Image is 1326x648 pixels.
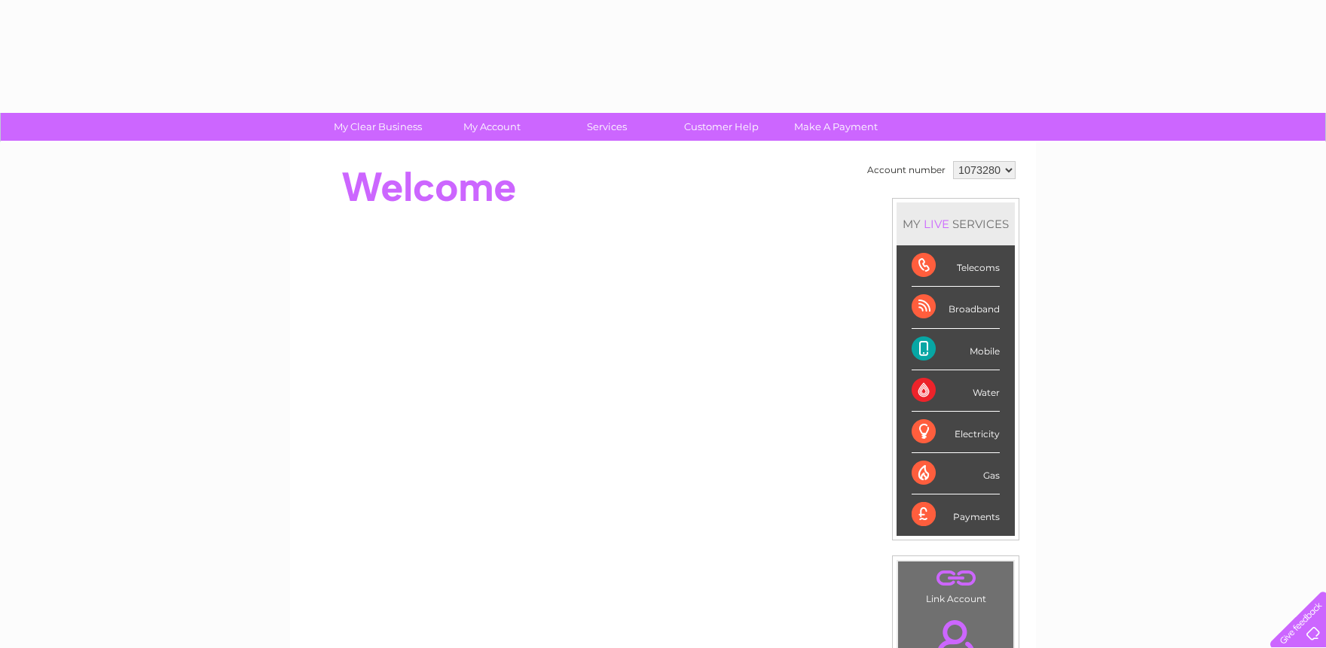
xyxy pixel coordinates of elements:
[912,287,1000,328] div: Broadband
[921,217,952,231] div: LIVE
[912,370,1000,412] div: Water
[545,113,669,141] a: Services
[897,202,1015,245] div: MY SERVICES
[659,113,784,141] a: Customer Help
[863,157,949,183] td: Account number
[430,113,555,141] a: My Account
[902,565,1010,592] a: .
[912,412,1000,453] div: Electricity
[912,453,1000,494] div: Gas
[912,329,1000,370] div: Mobile
[912,245,1000,287] div: Telecoms
[897,561,1014,608] td: Link Account
[316,113,440,141] a: My Clear Business
[912,494,1000,535] div: Payments
[774,113,898,141] a: Make A Payment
